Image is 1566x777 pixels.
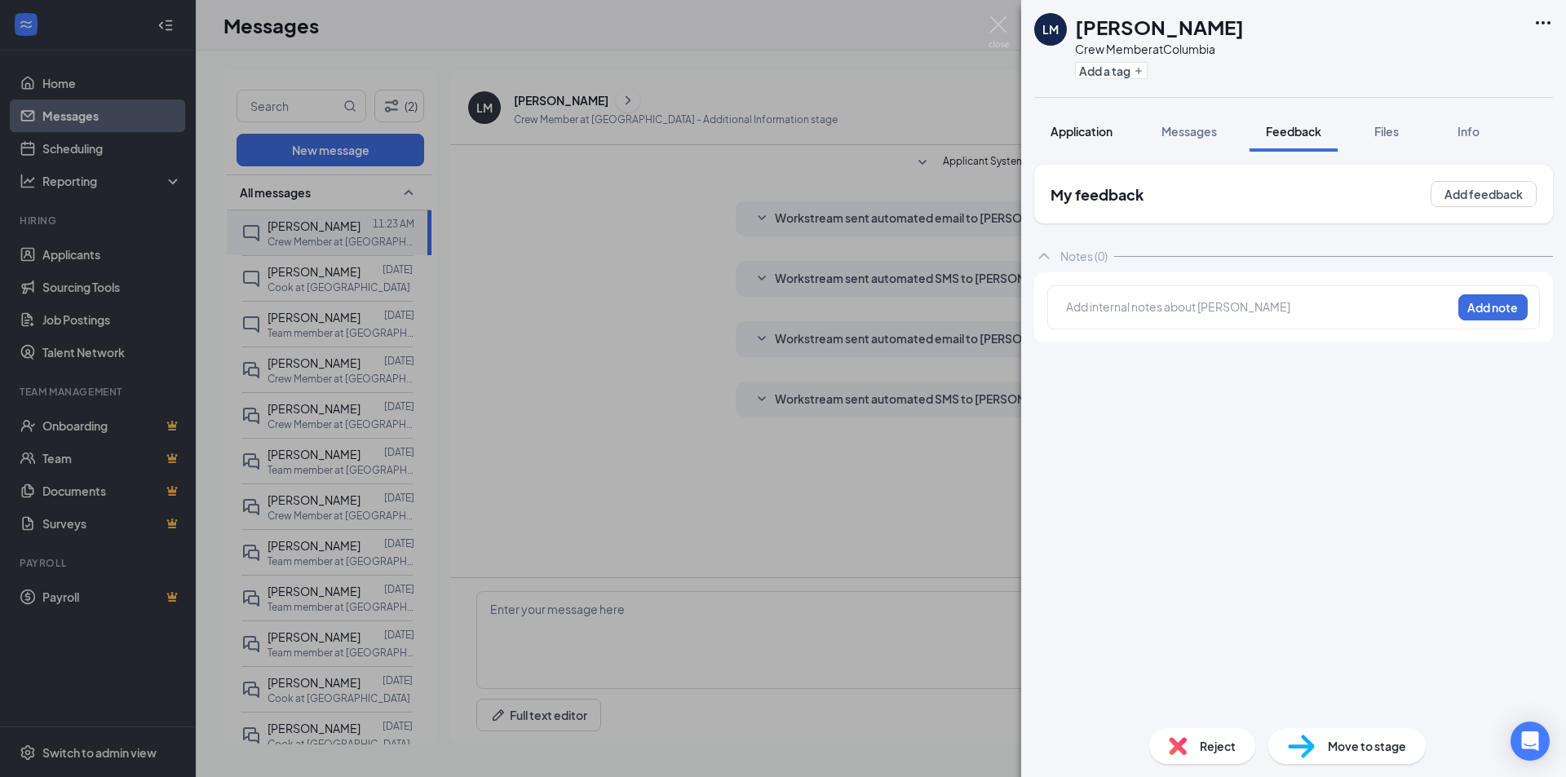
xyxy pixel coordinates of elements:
[1060,248,1108,264] div: Notes (0)
[1051,124,1113,139] span: Application
[1511,722,1550,761] div: Open Intercom Messenger
[1134,66,1144,76] svg: Plus
[1533,13,1553,33] svg: Ellipses
[1051,184,1144,205] h2: My feedback
[1374,124,1399,139] span: Files
[1266,124,1321,139] span: Feedback
[1328,737,1406,755] span: Move to stage
[1075,41,1244,57] div: Crew Member at Columbia
[1200,737,1236,755] span: Reject
[1458,124,1480,139] span: Info
[1075,13,1244,41] h1: [PERSON_NAME]
[1161,124,1217,139] span: Messages
[1042,21,1059,38] div: LM
[1034,246,1054,266] svg: ChevronUp
[1458,294,1528,320] button: Add note
[1431,181,1537,207] button: Add feedback
[1075,62,1148,79] button: PlusAdd a tag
